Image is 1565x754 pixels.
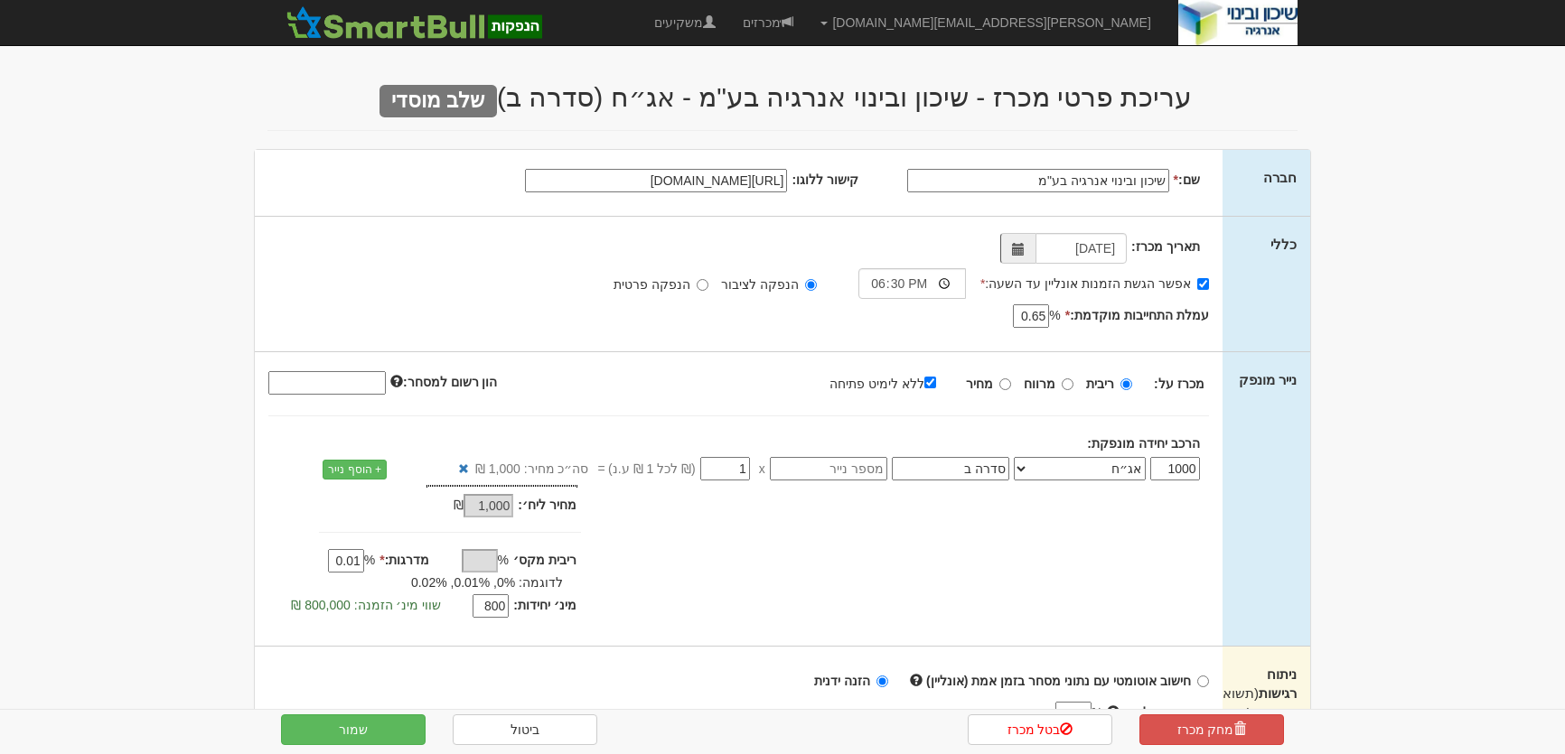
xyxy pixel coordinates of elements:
label: ריבית מקס׳ [513,551,576,569]
label: כללי [1270,235,1297,254]
strong: מכרז על: [1154,377,1204,391]
input: חישוב אוטומטי עם נתוני מסחר בזמן אמת (אונליין) [1197,675,1209,687]
strong: מחיר [966,377,993,391]
div: ₪ [379,496,519,517]
strong: חישוב אוטומטי עם נתוני מסחר בזמן אמת (אונליין) [926,674,1191,688]
label: הנפקה פרטית [614,275,708,293]
span: x [759,460,765,478]
input: מרווח [1062,378,1073,390]
input: אפשר הגשת הזמנות אונליין עד השעה:* [1197,278,1209,290]
label: הנפקה לציבור [721,275,817,293]
input: שם הסדרה * [892,457,1009,480]
a: ביטול [453,714,597,745]
label: נייר מונפק [1239,370,1297,389]
label: חברה [1263,168,1297,187]
label: קישור ללוגו: [792,171,858,189]
span: % [364,551,375,569]
span: (תשואות ומרווחים) [1210,685,1297,720]
strong: מרווח [1024,377,1055,391]
input: ריבית [1120,378,1132,390]
label: אפשר הגשת הזמנות אונליין עד השעה: [980,275,1209,293]
span: שווי מינ׳ הזמנה: 800,000 ₪ [291,598,441,612]
a: + הוסף נייר [323,460,387,479]
span: לדוגמה: 0%, 0.01%, 0.02% [411,575,563,590]
label: ריבית ממשלתית: [1107,703,1209,721]
span: = [597,460,604,478]
label: ללא לימיט פתיחה [829,373,954,393]
span: (₪ לכל 1 ₪ ע.נ) [605,460,696,478]
label: תאריך מכרז: [1131,237,1200,256]
strong: הרכב יחידה מונפקת: [1087,436,1199,451]
img: SmartBull Logo [281,5,547,41]
strong: ריבית [1086,377,1114,391]
input: מחיר * [700,457,750,480]
span: שלב מוסדי [380,85,497,117]
span: % [498,551,509,569]
a: מחק מכרז [1139,714,1284,745]
span: % [1092,703,1102,721]
input: הנפקה פרטית [697,279,708,291]
label: מחיר ליח׳: [518,496,576,514]
input: מחיר [999,378,1011,390]
label: עמלת התחייבות מוקדמת: [1065,306,1209,324]
input: מספר נייר [770,457,887,480]
a: בטל מכרז [968,714,1112,745]
input: הנפקה לציבור [805,279,817,291]
label: הון רשום למסחר: [390,373,497,391]
button: שמור [281,714,426,745]
input: כמות [1150,457,1200,480]
h2: עריכת פרטי מכרז - שיכון ובינוי אנרגיה בע"מ - אג״ח (סדרה ב) [267,82,1298,112]
label: מינ׳ יחידות: [513,596,576,614]
label: שם: [1174,171,1200,189]
label: ניתוח רגישות [1236,665,1297,722]
span: סה״כ מחיר: 1,000 ₪ [475,460,589,478]
strong: הזנה ידנית [814,674,870,688]
input: ללא לימיט פתיחה [924,377,936,388]
span: % [1049,306,1060,324]
input: הזנה ידנית [876,675,888,687]
label: מדרגות: [380,551,429,569]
